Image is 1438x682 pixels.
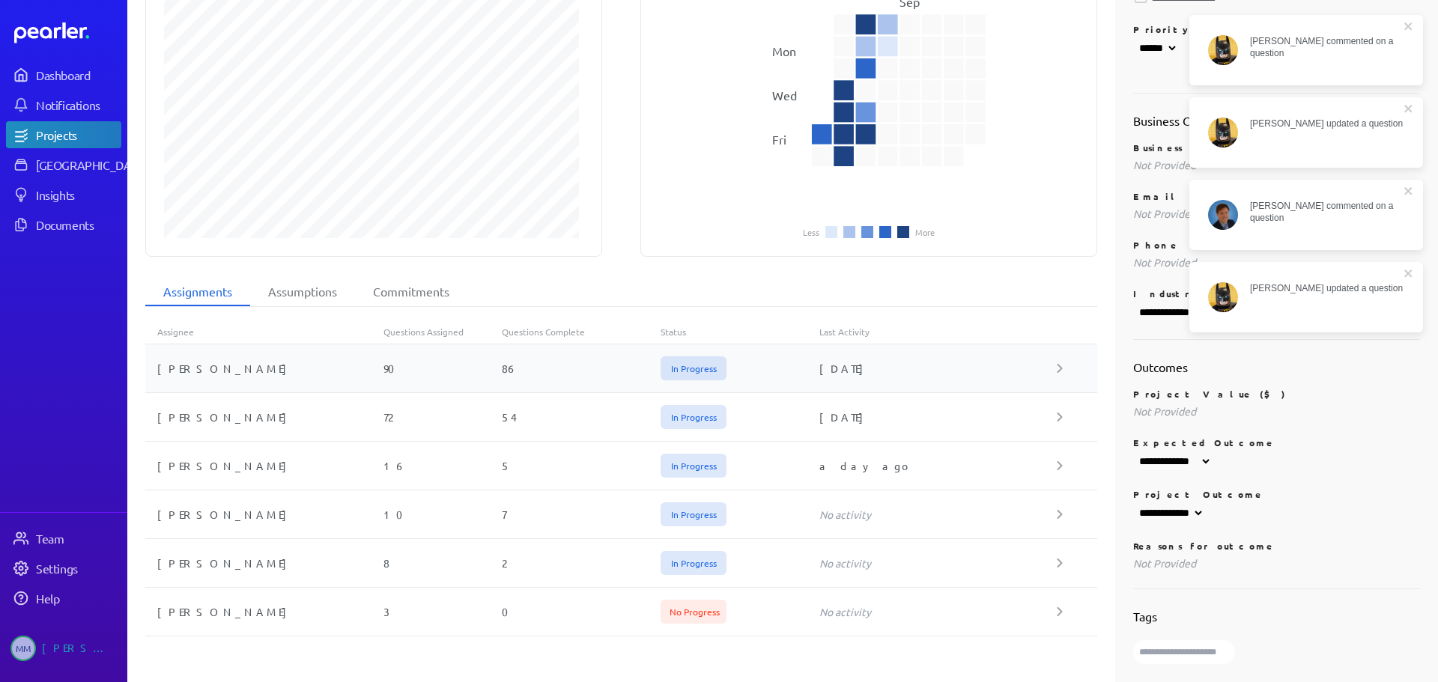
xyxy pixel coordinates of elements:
h2: Tags [1133,607,1421,625]
span: Not Provided [1133,556,1196,570]
p: Reasons for outcome [1133,540,1421,552]
div: Projects [36,127,120,142]
div: 2 [502,555,661,570]
div: 86 [502,361,661,376]
a: Documents [6,211,121,238]
span: In Progress [661,454,726,478]
a: Team [6,525,121,552]
a: MM[PERSON_NAME] [6,630,121,667]
div: Last Activity [819,326,1058,338]
div: Notifications [36,97,120,112]
li: Less [803,228,819,237]
div: 8 [383,555,503,570]
h2: Outcomes [1133,358,1421,376]
a: Dashboard [14,22,121,43]
div: Documents [36,217,120,232]
div: [DATE] [819,361,1058,376]
div: 3 [383,604,503,619]
div: Team [36,531,120,546]
a: Help [6,585,121,612]
h2: Business Contact [1133,112,1421,130]
span: In Progress [661,356,726,380]
span: Michelle Manuel [10,636,36,661]
text: Fri [771,132,786,147]
div: 16 [383,458,503,473]
li: More [915,228,935,237]
div: 7 [502,507,661,522]
div: [DATE] [819,409,1058,424]
a: Projects [6,121,121,148]
button: close [1404,185,1414,197]
img: Tung Nguyen [1208,118,1238,147]
div: No activity [819,507,1058,522]
span: In Progress [661,551,726,575]
span: Not Provided [1133,255,1196,269]
p: Email [1133,190,1421,202]
div: Insights [36,187,120,202]
div: 0 [502,604,661,619]
button: close [1404,103,1414,115]
div: [PERSON_NAME] [145,507,383,522]
div: 72 [383,409,503,424]
div: [PERSON_NAME] commented on a question [1250,200,1404,230]
div: [PERSON_NAME] [145,458,383,473]
div: [PERSON_NAME] [145,361,383,376]
a: Insights [6,181,121,208]
span: In Progress [661,405,726,429]
span: Not Provided [1133,404,1196,418]
span: Not Provided [1133,158,1196,171]
div: [PERSON_NAME] commented on a question [1250,35,1404,65]
div: [PERSON_NAME] updated a question [1250,282,1404,312]
li: Commitments [355,278,467,306]
a: Notifications [6,91,121,118]
div: [PERSON_NAME] [42,636,117,661]
div: Status [661,326,819,338]
a: Settings [6,555,121,582]
text: Mon [771,43,795,58]
div: [PERSON_NAME] updated a question [1250,118,1404,147]
p: Industry [1133,287,1421,299]
div: a day ago [819,458,1058,473]
p: Phone [1133,239,1421,251]
li: Assignments [145,278,250,306]
div: Help [36,591,120,606]
text: Wed [771,88,796,103]
div: No activity [819,604,1058,619]
p: Business Contact [1133,141,1421,153]
div: 54 [502,409,661,424]
div: [GEOGRAPHIC_DATA] [36,157,148,172]
div: Dashboard [36,67,120,82]
button: close [1404,267,1414,279]
p: Project Value ($) [1133,388,1421,400]
div: Questions Assigned [383,326,503,338]
div: [PERSON_NAME] [145,409,383,424]
span: Not Provided [1133,207,1196,220]
img: Sam Blight [1208,200,1238,230]
div: 90 [383,361,503,376]
div: No activity [819,555,1058,570]
li: Assumptions [250,278,355,306]
div: [PERSON_NAME] [145,555,383,570]
a: [GEOGRAPHIC_DATA] [6,151,121,178]
a: Dashboard [6,61,121,88]
p: Project Outcome [1133,488,1421,500]
span: No Progress [661,600,726,624]
img: Tung Nguyen [1208,282,1238,312]
div: [PERSON_NAME] [145,604,383,619]
input: Type here to add tags [1133,640,1235,664]
div: Assignee [145,326,383,338]
div: Questions Complete [502,326,661,338]
span: In Progress [661,502,726,526]
p: Expected Outcome [1133,436,1421,448]
button: close [1404,20,1414,32]
img: Tung Nguyen [1208,35,1238,65]
div: 5 [502,458,661,473]
div: 10 [383,507,503,522]
p: Priority [1133,23,1421,35]
div: Settings [36,561,120,576]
